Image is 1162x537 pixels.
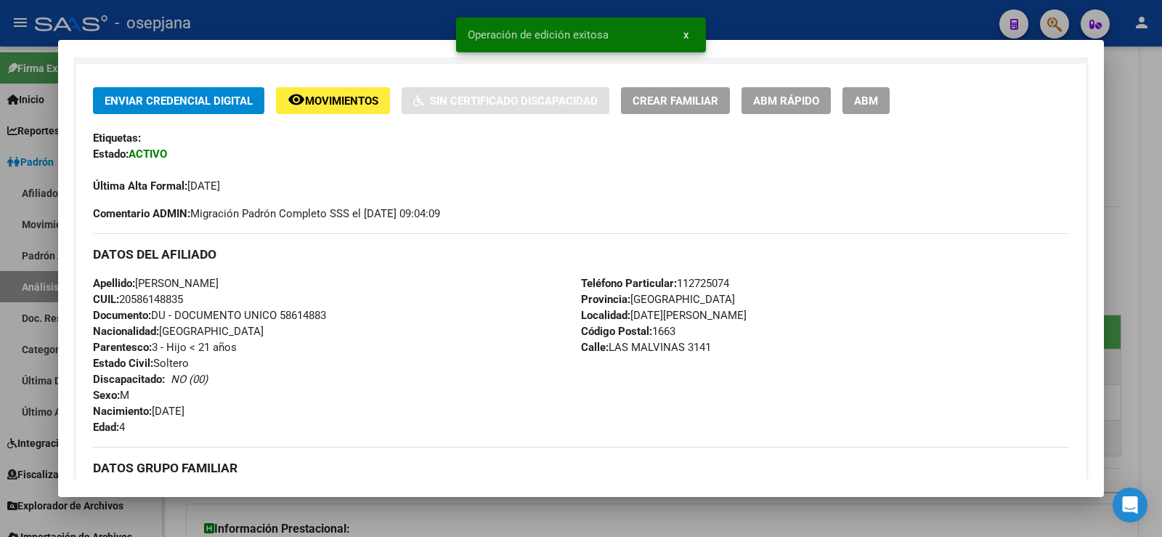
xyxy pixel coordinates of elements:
span: [GEOGRAPHIC_DATA] [93,325,264,338]
strong: Documento: [93,309,151,322]
span: Soltero [93,357,189,370]
strong: Última Alta Formal: [93,179,187,193]
strong: Calle: [581,341,609,354]
span: Movimientos [305,94,378,108]
strong: Discapacitado: [93,373,165,386]
span: 20586148835 [93,293,183,306]
strong: Parentesco: [93,341,152,354]
span: 112725074 [581,277,729,290]
button: Crear Familiar [621,87,730,114]
h3: DATOS DEL AFILIADO [93,246,1069,262]
strong: Localidad: [581,309,630,322]
strong: CUIL: [93,293,119,306]
strong: Estado: [93,148,129,161]
span: Enviar Credencial Digital [105,94,253,108]
span: [PERSON_NAME] [93,277,219,290]
button: ABM Rápido [742,87,831,114]
strong: Provincia: [581,293,630,306]
strong: Nacimiento: [93,405,152,418]
span: [DATE] [93,179,220,193]
button: Enviar Credencial Digital [93,87,264,114]
strong: Apellido: [93,277,135,290]
button: ABM [842,87,890,114]
span: Migración Padrón Completo SSS el [DATE] 09:04:09 [93,206,440,222]
span: Crear Familiar [633,94,718,108]
strong: Edad: [93,421,119,434]
span: ABM Rápido [753,94,819,108]
mat-icon: remove_red_eye [288,91,305,108]
span: [DATE] [93,405,184,418]
strong: Comentario ADMIN: [93,207,190,220]
h3: DATOS GRUPO FAMILIAR [93,460,1069,476]
div: Open Intercom Messenger [1113,488,1147,522]
span: Operación de edición exitosa [468,28,609,42]
span: [GEOGRAPHIC_DATA] [581,293,735,306]
span: x [683,28,688,41]
span: M [93,389,129,402]
span: Sin Certificado Discapacidad [430,94,598,108]
i: NO (00) [171,373,208,386]
span: [DATE][PERSON_NAME] [581,309,747,322]
strong: Sexo: [93,389,120,402]
strong: Código Postal: [581,325,652,338]
strong: ACTIVO [129,148,167,161]
span: 4 [93,421,125,434]
button: Movimientos [276,87,390,114]
strong: Nacionalidad: [93,325,159,338]
span: 1663 [581,325,675,338]
button: x [672,22,700,48]
strong: Estado Civil: [93,357,153,370]
button: Sin Certificado Discapacidad [402,87,609,114]
span: LAS MALVINAS 3141 [581,341,711,354]
strong: Etiquetas: [93,132,141,145]
span: ABM [854,94,878,108]
span: 3 - Hijo < 21 años [93,341,237,354]
strong: Teléfono Particular: [581,277,677,290]
span: DU - DOCUMENTO UNICO 58614883 [93,309,326,322]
